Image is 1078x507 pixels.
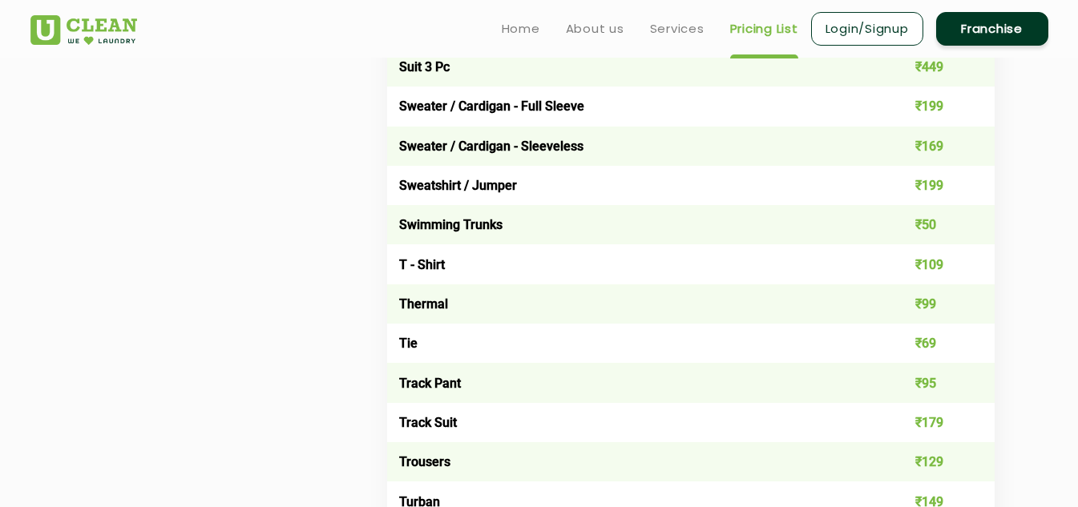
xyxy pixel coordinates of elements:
[387,363,874,402] td: Track Pant
[387,244,874,284] td: T - Shirt
[873,324,995,363] td: ₹69
[566,19,624,38] a: About us
[873,442,995,481] td: ₹129
[650,19,705,38] a: Services
[30,15,137,45] img: UClean Laundry and Dry Cleaning
[502,19,540,38] a: Home
[873,205,995,244] td: ₹50
[387,127,874,166] td: Sweater / Cardigan - Sleeveless
[873,403,995,442] td: ₹179
[873,166,995,205] td: ₹199
[730,19,798,38] a: Pricing List
[873,244,995,284] td: ₹109
[873,127,995,166] td: ₹169
[387,324,874,363] td: Tie
[387,166,874,205] td: Sweatshirt / Jumper
[873,87,995,126] td: ₹199
[387,205,874,244] td: Swimming Trunks
[387,284,874,324] td: Thermal
[936,12,1048,46] a: Franchise
[873,47,995,87] td: ₹449
[873,363,995,402] td: ₹95
[387,403,874,442] td: Track Suit
[387,87,874,126] td: Sweater / Cardigan - Full Sleeve
[811,12,923,46] a: Login/Signup
[387,442,874,481] td: Trousers
[873,284,995,324] td: ₹99
[387,47,874,87] td: Suit 3 Pc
